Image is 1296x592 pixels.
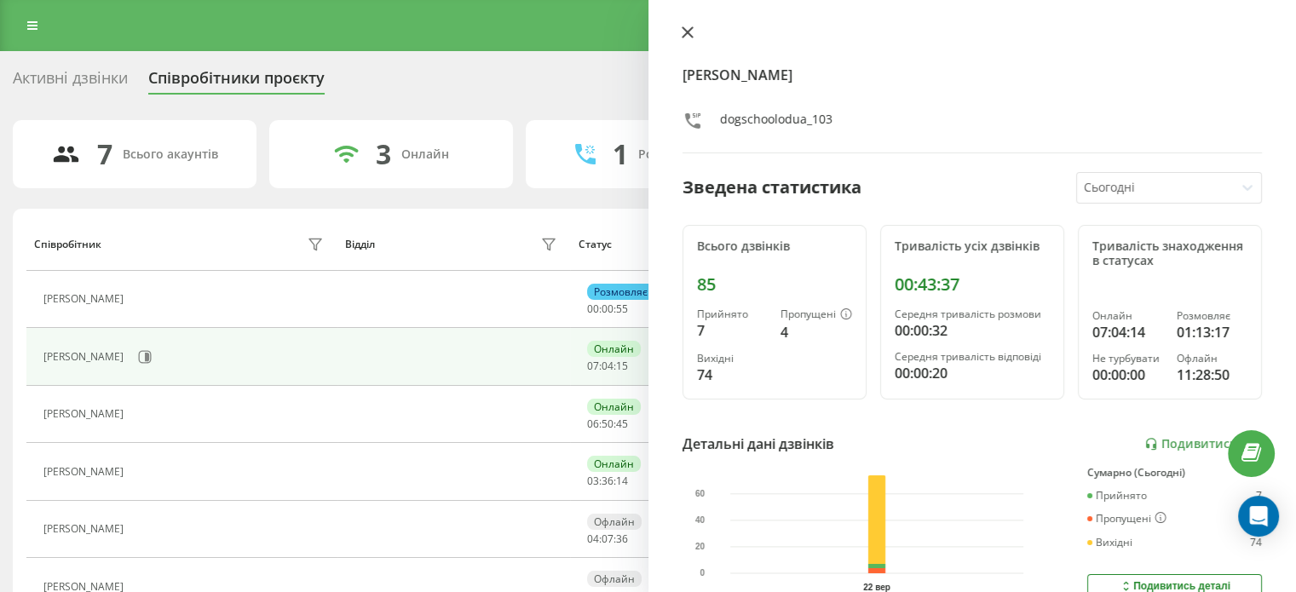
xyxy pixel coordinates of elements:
[579,239,612,250] div: Статус
[695,489,706,498] text: 60
[587,474,599,488] span: 03
[43,351,128,363] div: [PERSON_NAME]
[1092,322,1163,342] div: 07:04:14
[587,533,628,545] div: : :
[587,456,641,472] div: Онлайн
[43,408,128,420] div: [PERSON_NAME]
[683,175,861,200] div: Зведена статистика
[1177,322,1247,342] div: 01:13:17
[43,293,128,305] div: [PERSON_NAME]
[34,239,101,250] div: Співробітник
[587,341,641,357] div: Онлайн
[345,239,375,250] div: Відділ
[1256,490,1262,502] div: 7
[616,359,628,373] span: 15
[587,399,641,415] div: Онлайн
[587,417,599,431] span: 06
[13,69,128,95] div: Активні дзвінки
[616,474,628,488] span: 14
[697,308,767,320] div: Прийнято
[602,532,613,546] span: 07
[683,65,1263,85] h4: [PERSON_NAME]
[587,475,628,487] div: : :
[863,583,890,592] text: 22 вер
[1087,512,1166,526] div: Пропущені
[616,417,628,431] span: 45
[1087,490,1147,502] div: Прийнято
[587,303,628,315] div: : :
[97,138,112,170] div: 7
[1087,467,1262,479] div: Сумарно (Сьогодні)
[602,417,613,431] span: 50
[616,532,628,546] span: 36
[587,418,628,430] div: : :
[895,320,1050,341] div: 00:00:32
[895,274,1050,295] div: 00:43:37
[1250,537,1262,549] div: 74
[43,523,128,535] div: [PERSON_NAME]
[587,359,599,373] span: 07
[1087,537,1132,549] div: Вихідні
[697,365,767,385] div: 74
[43,466,128,478] div: [PERSON_NAME]
[697,320,767,341] div: 7
[587,514,642,530] div: Офлайн
[1177,310,1247,322] div: Розмовляє
[895,239,1050,254] div: Тривалість усіх дзвінків
[895,363,1050,383] div: 00:00:20
[700,569,705,578] text: 0
[780,322,852,342] div: 4
[695,542,706,551] text: 20
[602,302,613,316] span: 00
[1092,365,1163,385] div: 00:00:00
[587,360,628,372] div: : :
[123,147,218,162] div: Всього акаунтів
[697,274,852,295] div: 85
[1092,310,1163,322] div: Онлайн
[602,359,613,373] span: 04
[587,302,599,316] span: 00
[1092,353,1163,365] div: Не турбувати
[587,532,599,546] span: 04
[148,69,325,95] div: Співробітники проєкту
[1144,437,1262,451] a: Подивитись звіт
[683,434,834,454] div: Детальні дані дзвінків
[895,351,1050,363] div: Середня тривалість відповіді
[780,308,852,322] div: Пропущені
[1092,239,1247,268] div: Тривалість знаходження в статусах
[695,515,706,525] text: 40
[1238,496,1279,537] div: Open Intercom Messenger
[401,147,449,162] div: Онлайн
[697,353,767,365] div: Вихідні
[638,147,721,162] div: Розмовляють
[587,284,654,300] div: Розмовляє
[697,239,852,254] div: Всього дзвінків
[1177,365,1247,385] div: 11:28:50
[376,138,391,170] div: 3
[587,571,642,587] div: Офлайн
[1177,353,1247,365] div: Офлайн
[895,308,1050,320] div: Середня тривалість розмови
[602,474,613,488] span: 36
[720,111,832,135] div: dogschoolodua_103
[613,138,628,170] div: 1
[616,302,628,316] span: 55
